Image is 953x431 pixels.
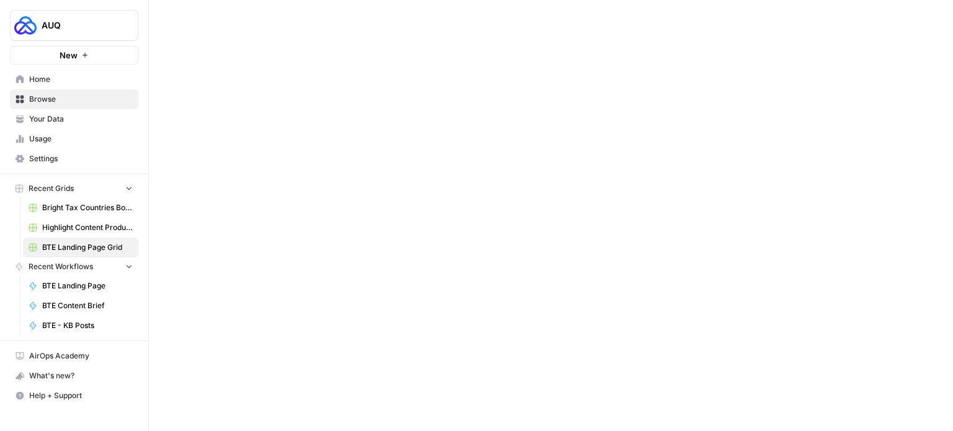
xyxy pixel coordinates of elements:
[29,94,133,105] span: Browse
[10,366,138,386] button: What's new?
[10,89,138,109] a: Browse
[42,242,133,253] span: BTE Landing Page Grid
[29,153,133,164] span: Settings
[23,218,138,238] a: Highlight Content Production
[29,74,133,85] span: Home
[23,238,138,257] a: BTE Landing Page Grid
[10,257,138,276] button: Recent Workflows
[29,133,133,144] span: Usage
[42,222,133,233] span: Highlight Content Production
[29,261,93,272] span: Recent Workflows
[10,10,138,41] button: Workspace: AUQ
[23,198,138,218] a: Bright Tax Countries Bottom Tier Grid
[10,149,138,169] a: Settings
[29,113,133,125] span: Your Data
[42,19,117,32] span: AUQ
[29,350,133,362] span: AirOps Academy
[23,316,138,335] a: BTE - KB Posts
[29,183,74,194] span: Recent Grids
[10,346,138,366] a: AirOps Academy
[60,49,78,61] span: New
[10,69,138,89] a: Home
[11,367,138,385] div: What's new?
[23,296,138,316] a: BTE Content Brief
[23,276,138,296] a: BTE Landing Page
[14,14,37,37] img: AUQ Logo
[42,280,133,291] span: BTE Landing Page
[42,300,133,311] span: BTE Content Brief
[10,386,138,406] button: Help + Support
[10,179,138,198] button: Recent Grids
[10,129,138,149] a: Usage
[10,109,138,129] a: Your Data
[10,46,138,64] button: New
[42,320,133,331] span: BTE - KB Posts
[42,202,133,213] span: Bright Tax Countries Bottom Tier Grid
[29,390,133,401] span: Help + Support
